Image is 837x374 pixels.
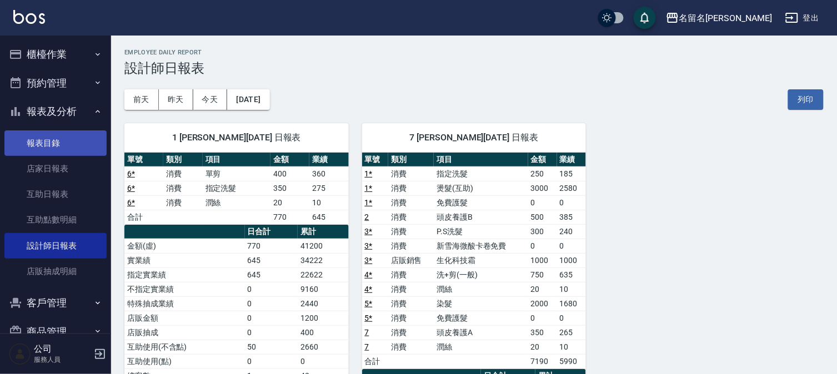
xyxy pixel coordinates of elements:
td: 新雪海微酸卡卷免費 [434,239,528,253]
td: 0 [245,282,298,296]
td: 0 [245,325,298,340]
td: 0 [557,239,586,253]
button: 前天 [124,89,159,110]
td: 0 [245,311,298,325]
td: 2580 [557,181,586,195]
td: 消費 [388,195,434,210]
td: 2000 [528,296,557,311]
button: 列印 [788,89,824,110]
td: 350 [270,181,309,195]
th: 金額 [270,153,309,167]
td: 潤絲 [434,282,528,296]
td: 20 [528,340,557,354]
td: 0 [528,311,557,325]
td: 360 [309,166,348,181]
td: 指定實業績 [124,267,245,282]
button: 昨天 [159,89,193,110]
table: a dense table [362,153,587,369]
td: 特殊抽成業績 [124,296,245,311]
td: 0 [528,195,557,210]
img: Logo [13,10,45,24]
td: 300 [528,224,557,239]
button: 報表及分析 [4,97,107,126]
td: 635 [557,267,586,282]
td: 645 [309,210,348,224]
td: 消費 [388,311,434,325]
td: 1680 [557,296,586,311]
td: 消費 [388,325,434,340]
button: 名留名[PERSON_NAME] [661,7,776,29]
a: 報表目錄 [4,130,107,156]
div: 名留名[PERSON_NAME] [679,11,772,25]
td: 頭皮養護B [434,210,528,224]
th: 單號 [124,153,163,167]
td: 50 [245,340,298,354]
td: 10 [557,340,586,354]
th: 單號 [362,153,388,167]
td: 實業績 [124,253,245,267]
th: 類別 [163,153,202,167]
h2: Employee Daily Report [124,49,824,56]
th: 項目 [203,153,270,167]
td: 潤絲 [434,340,528,354]
td: 店販金額 [124,311,245,325]
a: 7 [365,328,369,337]
td: 消費 [388,282,434,296]
td: 10 [557,282,586,296]
td: 單剪 [203,166,270,181]
td: 消費 [388,267,434,282]
th: 日合計 [245,225,298,239]
td: 7190 [528,354,557,368]
td: 不指定實業績 [124,282,245,296]
a: 2 [365,213,369,221]
td: 0 [557,195,586,210]
td: 消費 [388,340,434,354]
th: 金額 [528,153,557,167]
td: 645 [245,253,298,267]
td: 免費護髮 [434,311,528,325]
button: 預約管理 [4,69,107,98]
td: 2440 [298,296,349,311]
td: P.S洗髮 [434,224,528,239]
td: 金額(虛) [124,239,245,253]
td: 265 [557,325,586,340]
td: 41200 [298,239,349,253]
td: 10 [309,195,348,210]
td: 275 [309,181,348,195]
h5: 公司 [34,343,91,355]
td: 燙髮(互助) [434,181,528,195]
td: 500 [528,210,557,224]
td: 消費 [388,166,434,181]
td: 20 [528,282,557,296]
button: 今天 [193,89,228,110]
td: 34222 [298,253,349,267]
th: 項目 [434,153,528,167]
td: 消費 [163,195,202,210]
td: 1000 [557,253,586,267]
a: 互助點數明細 [4,207,107,233]
td: 770 [270,210,309,224]
button: save [634,7,656,29]
td: 消費 [388,224,434,239]
td: 20 [270,195,309,210]
td: 店販抽成 [124,325,245,340]
td: 1200 [298,311,349,325]
td: 9160 [298,282,349,296]
td: 400 [298,325,349,340]
td: 店販銷售 [388,253,434,267]
td: 645 [245,267,298,282]
td: 消費 [388,181,434,195]
a: 店家日報表 [4,156,107,181]
td: 2660 [298,340,349,354]
td: 0 [528,239,557,253]
td: 染髮 [434,296,528,311]
th: 業績 [309,153,348,167]
td: 350 [528,325,557,340]
button: 商品管理 [4,317,107,346]
td: 指定洗髮 [434,166,528,181]
td: 合計 [124,210,163,224]
td: 5990 [557,354,586,368]
td: 消費 [388,239,434,253]
td: 洗+剪(一般) [434,267,528,282]
th: 類別 [388,153,434,167]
